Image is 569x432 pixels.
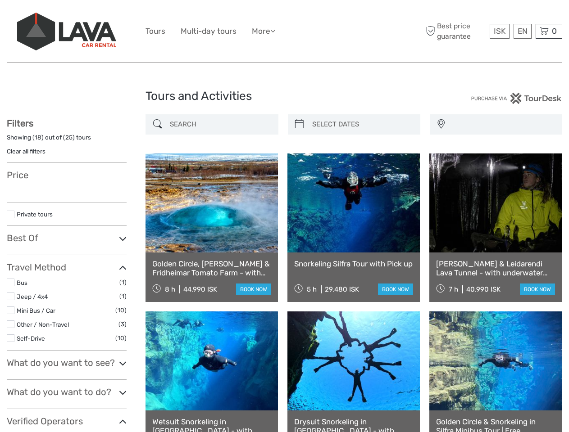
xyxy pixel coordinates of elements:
[378,283,413,295] a: book now
[236,283,271,295] a: book now
[7,148,46,155] a: Clear all filters
[17,279,27,286] a: Bus
[7,233,127,243] h3: Best Of
[466,285,501,293] div: 40.990 ISK
[294,259,413,268] a: Snorkeling Silfra Tour with Pick up
[165,285,175,293] span: 8 h
[436,259,555,278] a: [PERSON_NAME] & Leidarendi Lava Tunnel - with underwater photos
[17,307,55,314] a: Mini Bus / Car
[7,262,127,273] h3: Travel Method
[325,285,359,293] div: 29.480 ISK
[65,133,73,142] label: 25
[520,283,555,295] a: book now
[7,387,127,397] h3: What do you want to do?
[17,321,69,328] a: Other / Non-Travel
[471,93,562,104] img: PurchaseViaTourDesk.png
[7,170,127,180] h3: Price
[152,259,271,278] a: Golden Circle, [PERSON_NAME] & Fridheimar Tomato Farm - with photos
[118,319,127,329] span: (3)
[309,117,416,132] input: SELECT DATES
[7,416,127,427] h3: Verified Operators
[514,24,532,39] div: EN
[146,25,165,38] a: Tours
[17,211,53,218] a: Private tours
[119,291,127,301] span: (1)
[115,333,127,343] span: (10)
[423,21,487,41] span: Best price guarantee
[17,293,48,300] a: Jeep / 4x4
[146,89,423,103] h1: Tours and Activities
[166,117,273,132] input: SEARCH
[307,285,317,293] span: 5 h
[449,285,458,293] span: 7 h
[7,357,127,368] h3: What do you want to see?
[7,118,33,129] strong: Filters
[183,285,217,293] div: 44.990 ISK
[252,25,275,38] a: More
[115,305,127,315] span: (10)
[17,13,116,50] img: 523-13fdf7b0-e410-4b32-8dc9-7907fc8d33f7_logo_big.jpg
[494,27,505,36] span: ISK
[35,133,41,142] label: 18
[7,133,127,147] div: Showing ( ) out of ( ) tours
[119,277,127,288] span: (1)
[551,27,558,36] span: 0
[17,335,45,342] a: Self-Drive
[181,25,237,38] a: Multi-day tours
